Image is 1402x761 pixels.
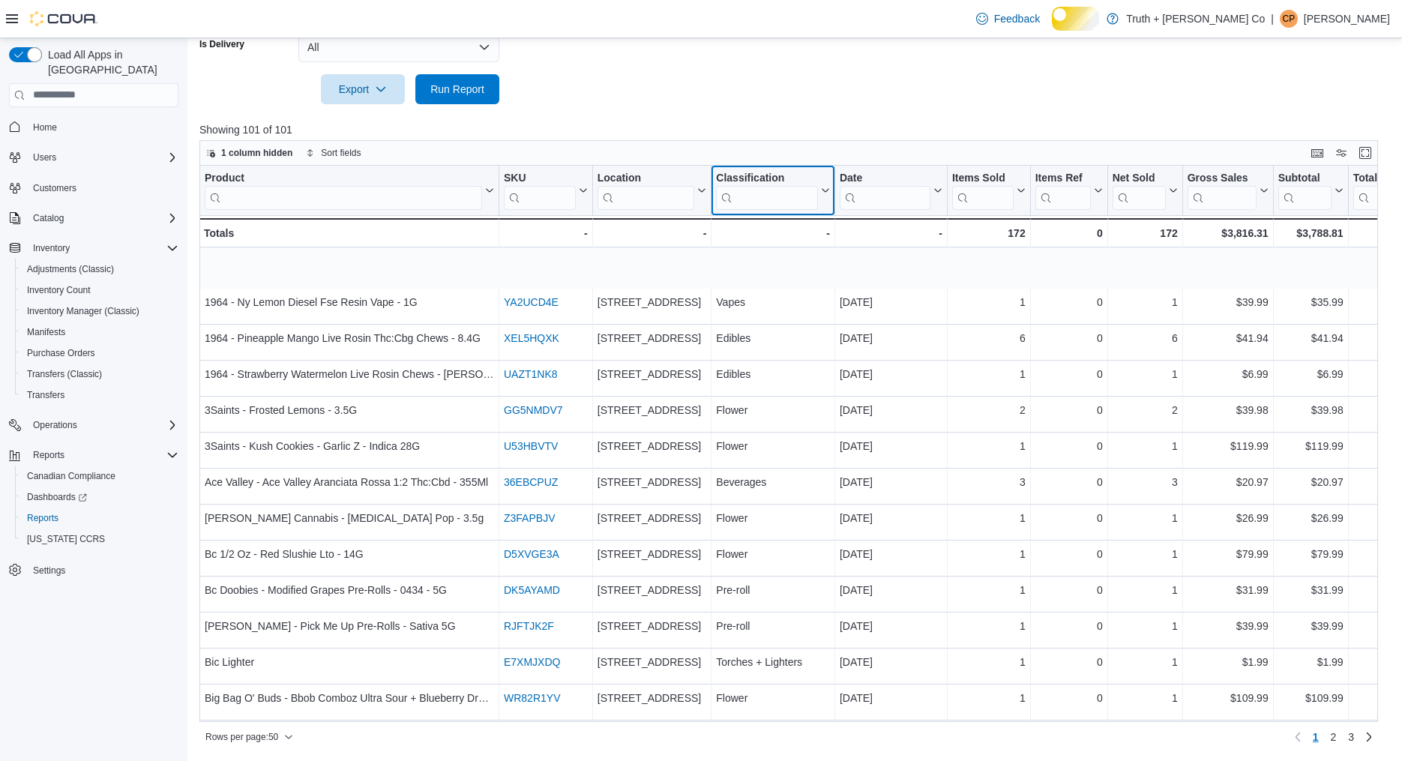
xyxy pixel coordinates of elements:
button: All [298,32,499,62]
a: Next page [1360,728,1378,746]
div: 1 [1113,293,1178,311]
span: Sort fields [321,147,361,159]
div: $39.99 [1188,293,1269,311]
div: $41.94 [1188,329,1269,347]
button: Operations [27,416,83,434]
div: [STREET_ADDRESS] [598,473,707,491]
div: Flower [716,401,830,419]
button: Items Ref [1035,171,1103,209]
span: Rows per page : 50 [205,731,278,743]
a: Canadian Compliance [21,467,121,485]
div: [DATE] [840,545,942,563]
a: XEL5HQXK [504,332,559,344]
a: RJFTJK2F [504,620,554,632]
div: SKU [504,171,576,185]
button: Home [3,116,184,138]
div: $79.99 [1278,545,1344,563]
div: Items Sold [952,171,1014,209]
div: 172 [952,224,1026,242]
div: Items Ref [1035,171,1091,209]
button: Location [598,171,707,209]
span: Inventory [27,239,178,257]
div: - [840,224,942,242]
div: Net Sold [1113,171,1166,209]
div: 0 [1035,581,1103,599]
div: 1 [952,653,1026,671]
div: $20.97 [1278,473,1344,491]
div: 3Saints - Frosted Lemons - 3.5G [205,401,494,419]
div: 1 [1113,581,1178,599]
span: Users [27,148,178,166]
div: 1964 - Pineapple Mango Live Rosin Thc:Cbg Chews - 8.4G [205,329,494,347]
div: 1 [1113,509,1178,527]
span: CP [1283,10,1296,28]
div: $3,816.31 [1188,224,1269,242]
div: Subtotal [1278,171,1332,209]
div: 1 [1113,689,1178,707]
span: Feedback [994,11,1040,26]
span: Transfers (Classic) [21,365,178,383]
a: Page 2 of 3 [1325,725,1343,749]
div: 1 [952,365,1026,383]
div: 1 [952,689,1026,707]
a: Customers [27,179,82,197]
div: 1 [952,293,1026,311]
div: $31.99 [1188,581,1269,599]
div: Items Sold [952,171,1014,185]
div: [DATE] [840,509,942,527]
span: Canadian Compliance [27,470,115,482]
button: [US_STATE] CCRS [15,529,184,550]
div: Classification [716,171,818,185]
a: Transfers [21,386,70,404]
button: Manifests [15,322,184,343]
div: 6 [1113,329,1178,347]
button: Keyboard shortcuts [1308,144,1326,162]
div: [DATE] [840,329,942,347]
img: Cova [30,11,97,26]
span: 3 [1348,730,1354,745]
span: Home [33,121,57,133]
button: Export [321,74,405,104]
button: Transfers [15,385,184,406]
div: Classification [716,171,818,209]
div: $26.99 [1188,509,1269,527]
button: Date [840,171,942,209]
div: Items Ref [1035,171,1091,185]
a: Z3FAPBJV [504,512,555,524]
div: 0 [1035,617,1103,635]
div: Subtotal [1278,171,1332,185]
span: Purchase Orders [21,344,178,362]
div: $1.99 [1278,653,1344,671]
span: 1 [1313,730,1319,745]
button: Inventory [27,239,76,257]
div: [DATE] [840,653,942,671]
div: Location [598,171,695,185]
span: Run Report [430,82,484,97]
div: 0 [1035,401,1103,419]
button: 1 column hidden [200,144,298,162]
a: Inventory Manager (Classic) [21,302,145,320]
div: [STREET_ADDRESS] [598,401,707,419]
div: $41.94 [1278,329,1344,347]
a: DK5AYAMD [504,584,560,596]
button: Inventory Count [15,280,184,301]
div: [STREET_ADDRESS] [598,329,707,347]
button: Reports [27,446,70,464]
div: Torches + Lighters [716,653,830,671]
div: 2 [1113,401,1178,419]
a: Manifests [21,323,71,341]
a: Reports [21,509,64,527]
a: Home [27,118,63,136]
div: Edibles [716,365,830,383]
a: Transfers (Classic) [21,365,108,383]
div: $1.99 [1188,653,1269,671]
a: WR82R1YV [504,692,560,704]
div: 1 [1113,545,1178,563]
div: 1 [1113,653,1178,671]
div: 1 [1113,437,1178,455]
button: Gross Sales [1188,171,1269,209]
div: 1964 - Strawberry Watermelon Live Rosin Chews - [PERSON_NAME]'S Secret - Hybrid 8.4G [205,365,494,383]
div: $6.99 [1278,365,1344,383]
div: 0 [1035,293,1103,311]
div: 3Saints - Kush Cookies - Garlic Z - Indica 28G [205,437,494,455]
